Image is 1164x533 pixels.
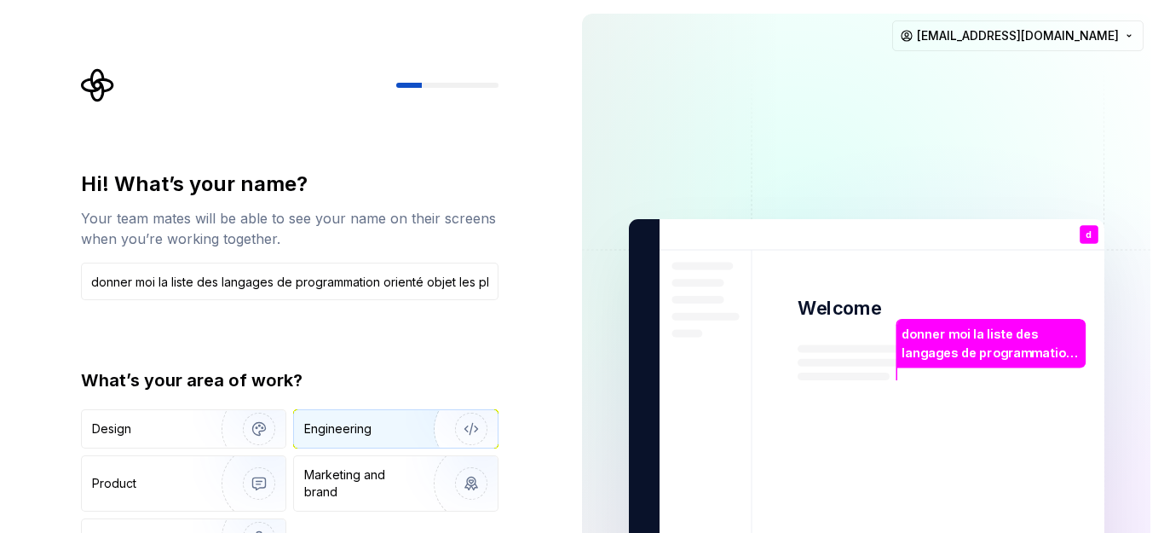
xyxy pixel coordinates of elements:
div: Hi! What’s your name? [81,171,498,198]
button: [EMAIL_ADDRESS][DOMAIN_NAME] [892,20,1144,51]
div: Marketing and brand [304,466,419,501]
div: Product [92,475,136,492]
div: Engineering [304,420,372,437]
p: Welcome [798,296,881,321]
span: [EMAIL_ADDRESS][DOMAIN_NAME] [917,27,1119,44]
input: Han Solo [81,263,498,300]
div: Your team mates will be able to see your name on their screens when you’re working together. [81,208,498,249]
p: donner moi la liste des langages de programmation orienté objet les plus demandés dans le marché ... [902,325,1080,362]
p: d [1086,230,1092,240]
div: Design [92,420,131,437]
svg: Supernova Logo [81,68,115,102]
div: What’s your area of work? [81,368,498,392]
